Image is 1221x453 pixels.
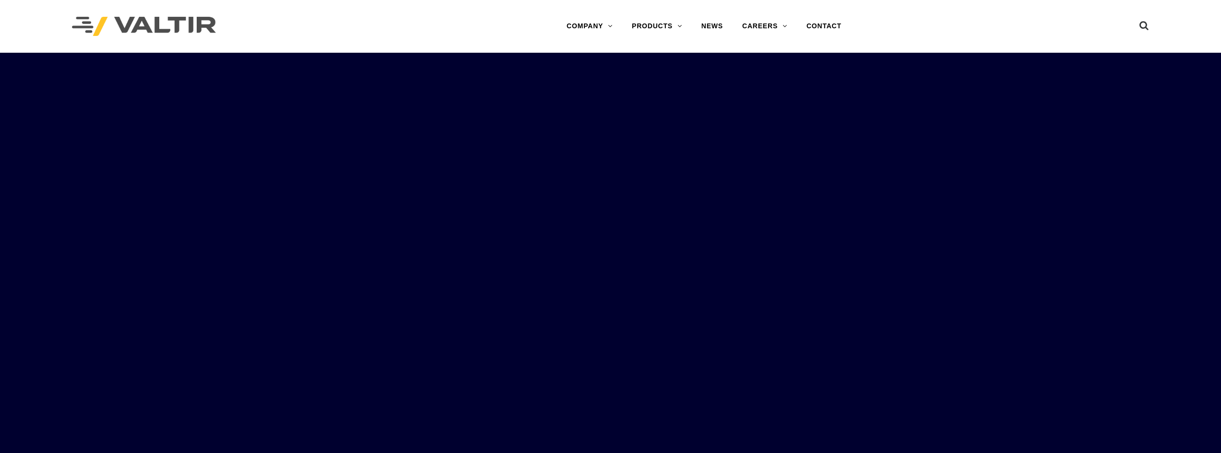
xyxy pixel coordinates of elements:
a: NEWS [692,17,733,36]
a: COMPANY [557,17,622,36]
a: PRODUCTS [622,17,692,36]
a: CAREERS [733,17,797,36]
a: CONTACT [797,17,851,36]
img: Valtir [72,17,216,36]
